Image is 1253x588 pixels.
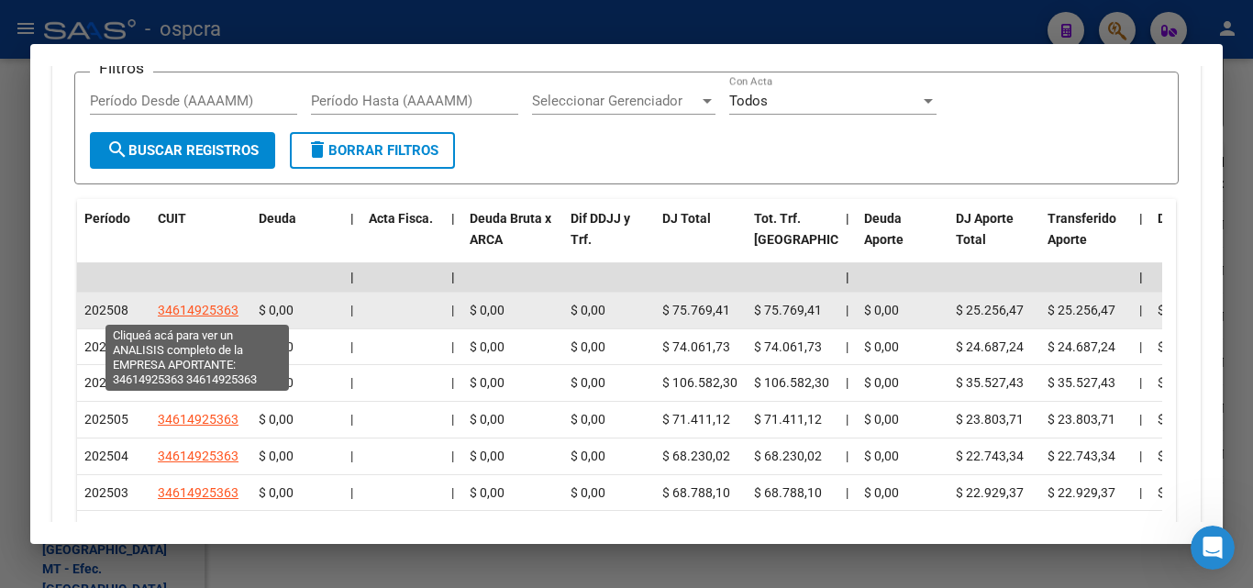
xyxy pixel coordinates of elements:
[864,211,904,247] span: Deuda Aporte
[1048,303,1115,317] span: $ 25.256,47
[259,211,296,226] span: Deuda
[864,339,899,354] span: $ 0,00
[846,449,848,463] span: |
[84,412,128,427] span: 202505
[754,449,822,463] span: $ 68.230,02
[470,485,505,500] span: $ 0,00
[956,412,1024,427] span: $ 23.803,71
[1158,412,1192,427] span: $ 0,00
[864,303,899,317] span: $ 0,00
[158,375,238,390] span: 34614925363
[956,211,1014,247] span: DJ Aporte Total
[1150,199,1242,280] datatable-header-cell: Deuda Contr.
[1158,485,1192,500] span: $ 0,00
[754,412,822,427] span: $ 71.411,12
[1158,375,1192,390] span: $ 0,00
[158,521,238,536] span: 34614925363
[306,142,438,159] span: Borrar Filtros
[1139,270,1143,284] span: |
[451,521,454,536] span: |
[84,339,128,354] span: 202507
[451,270,455,284] span: |
[662,303,730,317] span: $ 75.769,41
[84,375,128,390] span: 202506
[158,485,238,500] span: 34614925363
[369,211,433,226] span: Acta Fisca.
[106,139,128,161] mat-icon: search
[84,485,128,500] span: 202503
[846,339,848,354] span: |
[662,521,730,536] span: $ 59.693,63
[571,485,605,500] span: $ 0,00
[846,211,849,226] span: |
[1139,375,1142,390] span: |
[90,132,275,169] button: Buscar Registros
[1139,449,1142,463] span: |
[77,199,150,280] datatable-header-cell: Período
[1158,521,1192,536] span: $ 0,00
[106,142,259,159] span: Buscar Registros
[259,521,294,536] span: $ 0,00
[662,449,730,463] span: $ 68.230,02
[1132,199,1150,280] datatable-header-cell: |
[444,199,462,280] datatable-header-cell: |
[350,339,353,354] span: |
[571,412,605,427] span: $ 0,00
[451,412,454,427] span: |
[470,339,505,354] span: $ 0,00
[259,485,294,500] span: $ 0,00
[451,449,454,463] span: |
[846,412,848,427] span: |
[84,303,128,317] span: 202508
[343,199,361,280] datatable-header-cell: |
[84,211,130,226] span: Período
[754,375,829,390] span: $ 106.582,30
[857,199,948,280] datatable-header-cell: Deuda Aporte
[451,211,455,226] span: |
[662,485,730,500] span: $ 68.788,10
[846,485,848,500] span: |
[470,375,505,390] span: $ 0,00
[158,449,238,463] span: 34614925363
[350,211,354,226] span: |
[90,58,153,78] h3: Filtros
[662,375,737,390] span: $ 106.582,30
[350,412,353,427] span: |
[259,412,294,427] span: $ 0,00
[1040,199,1132,280] datatable-header-cell: Transferido Aporte
[84,449,128,463] span: 202504
[747,199,838,280] datatable-header-cell: Tot. Trf. Bruto
[838,199,857,280] datatable-header-cell: |
[158,339,238,354] span: 34614925363
[754,485,822,500] span: $ 68.788,10
[1139,412,1142,427] span: |
[470,303,505,317] span: $ 0,00
[1191,526,1235,570] iframe: Intercom live chat
[451,339,454,354] span: |
[259,339,294,354] span: $ 0,00
[451,303,454,317] span: |
[470,521,505,536] span: $ 0,00
[1048,412,1115,427] span: $ 23.803,71
[1158,303,1192,317] span: $ 0,00
[1139,485,1142,500] span: |
[1158,339,1192,354] span: $ 0,00
[451,375,454,390] span: |
[956,303,1024,317] span: $ 25.256,47
[1048,521,1115,536] span: $ 19.897,88
[563,199,655,280] datatable-header-cell: Dif DDJJ y Trf.
[350,449,353,463] span: |
[158,303,238,317] span: 34614925363
[1048,375,1115,390] span: $ 35.527,43
[1158,449,1192,463] span: $ 0,00
[350,521,353,536] span: |
[754,339,822,354] span: $ 74.061,73
[571,449,605,463] span: $ 0,00
[956,521,1024,536] span: $ 19.897,88
[462,199,563,280] datatable-header-cell: Deuda Bruta x ARCA
[1158,211,1233,226] span: Deuda Contr.
[84,521,128,536] span: 202502
[864,449,899,463] span: $ 0,00
[470,412,505,427] span: $ 0,00
[571,303,605,317] span: $ 0,00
